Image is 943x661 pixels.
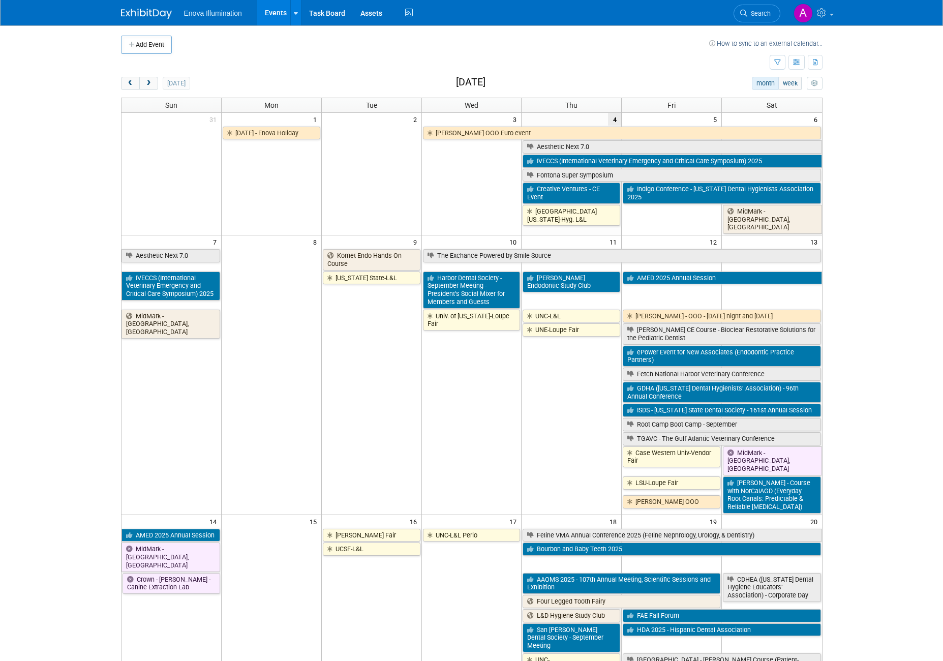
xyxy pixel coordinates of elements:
[523,169,820,182] a: Fontona Super Symposium
[523,595,720,608] a: Four Legged Tooth Fairy
[163,77,190,90] button: [DATE]
[523,529,822,542] a: Feline VMA Annual Conference 2025 (Feline Nephrology, Urology, & Dentistry)
[712,113,721,126] span: 5
[312,235,321,248] span: 8
[123,573,220,594] a: Crown - [PERSON_NAME] - Canine Extraction Lab
[121,249,220,262] a: Aesthetic Next 7.0
[709,40,823,47] a: How to sync to an external calendar...
[623,272,822,285] a: AMED 2025 Annual Session
[139,77,158,90] button: next
[323,272,420,285] a: [US_STATE] State-L&L
[623,623,820,637] a: HDA 2025 - Hispanic Dental Association
[523,609,620,622] a: L&D Hygiene Study Club
[623,346,820,367] a: ePower Event for New Associates (Endodontic Practice Partners)
[807,77,822,90] button: myCustomButton
[423,529,521,542] a: UNC-L&L Perio
[423,249,821,262] a: The Exchance Powered by Smile Source
[184,9,242,17] span: Enova Illumination
[723,573,820,602] a: CDHEA ([US_STATE] Dental Hygiene Educators’ Association) - Corporate Day
[121,529,220,542] a: AMED 2025 Annual Session
[323,529,420,542] a: [PERSON_NAME] Fair
[623,323,820,344] a: [PERSON_NAME] CE Course - Bioclear Restorative Solutions for the Pediatric Dentist
[752,77,779,90] button: month
[723,446,822,475] a: MidMark - [GEOGRAPHIC_DATA], [GEOGRAPHIC_DATA]
[508,235,521,248] span: 10
[623,432,820,445] a: TGAVC - The Gulf Atlantic Veterinary Conference
[523,310,620,323] a: UNC-L&L
[165,101,177,109] span: Sun
[208,515,221,528] span: 14
[709,235,721,248] span: 12
[608,113,621,126] span: 4
[709,515,721,528] span: 19
[778,77,802,90] button: week
[423,272,521,309] a: Harbor Dental Society - September Meeting - President’s Social Mixer for Members and Guests
[623,183,820,203] a: Indigo Conference - [US_STATE] Dental Hygienists Association 2025
[565,101,577,109] span: Thu
[456,77,485,88] h2: [DATE]
[623,495,720,508] a: [PERSON_NAME] OOO
[813,113,822,126] span: 6
[609,515,621,528] span: 18
[623,446,720,467] a: Case Western Univ-Vendor Fair
[623,310,820,323] a: [PERSON_NAME] - OOO - [DATE] night and [DATE]
[208,113,221,126] span: 31
[623,382,820,403] a: GDHA ([US_STATE] Dental Hygienists’ Association) - 96th Annual Conference
[811,80,818,87] i: Personalize Calendar
[723,476,820,514] a: [PERSON_NAME] - Course with NorCalAGD (Everyday Root Canals: Predictable & Reliable [MEDICAL_DATA])
[523,140,822,154] a: Aesthetic Next 7.0
[409,515,421,528] span: 16
[121,310,220,339] a: MidMark - [GEOGRAPHIC_DATA], [GEOGRAPHIC_DATA]
[623,476,720,490] a: LSU-Loupe Fair
[523,272,620,292] a: [PERSON_NAME] Endodontic Study Club
[747,10,771,17] span: Search
[523,573,720,594] a: AAOMS 2025 - 107th Annual Meeting, Scientific Sessions and Exhibition
[623,609,820,622] a: FAE Fall Forum
[523,205,620,226] a: [GEOGRAPHIC_DATA][US_STATE]-Hyg. L&L
[212,235,221,248] span: 7
[121,9,172,19] img: ExhibitDay
[121,272,220,301] a: IVECCS (International Veterinary Emergency and Critical Care Symposium) 2025
[723,205,822,234] a: MidMark - [GEOGRAPHIC_DATA], [GEOGRAPHIC_DATA]
[121,543,220,572] a: MidMark - [GEOGRAPHIC_DATA], [GEOGRAPHIC_DATA]
[512,113,521,126] span: 3
[121,36,172,54] button: Add Event
[412,113,421,126] span: 2
[312,113,321,126] span: 1
[366,101,377,109] span: Tue
[309,515,321,528] span: 15
[523,323,620,337] a: UNE-Loupe Fair
[323,249,420,270] a: Komet Endo Hands-On Course
[523,183,620,203] a: Creative Ventures - CE Event
[809,515,822,528] span: 20
[264,101,279,109] span: Mon
[523,543,820,556] a: Bourbon and Baby Teeth 2025
[508,515,521,528] span: 17
[623,404,820,417] a: ISDS - [US_STATE] State Dental Society - 161st Annual Session
[223,127,320,140] a: [DATE] - Enova Holiday
[412,235,421,248] span: 9
[465,101,478,109] span: Wed
[809,235,822,248] span: 13
[423,127,821,140] a: [PERSON_NAME] OOO Euro event
[794,4,813,23] img: Abby Nelson
[523,155,822,168] a: IVECCS (International Veterinary Emergency and Critical Care Symposium) 2025
[523,623,620,652] a: San [PERSON_NAME] Dental Society - September Meeting
[423,310,521,330] a: Univ. of [US_STATE]-Loupe Fair
[623,368,820,381] a: Fetch National Harbor Veterinary Conference
[667,101,676,109] span: Fri
[323,543,420,556] a: UCSF-L&L
[623,418,820,431] a: Root Camp Boot Camp - September
[121,77,140,90] button: prev
[767,101,777,109] span: Sat
[609,235,621,248] span: 11
[734,5,780,22] a: Search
